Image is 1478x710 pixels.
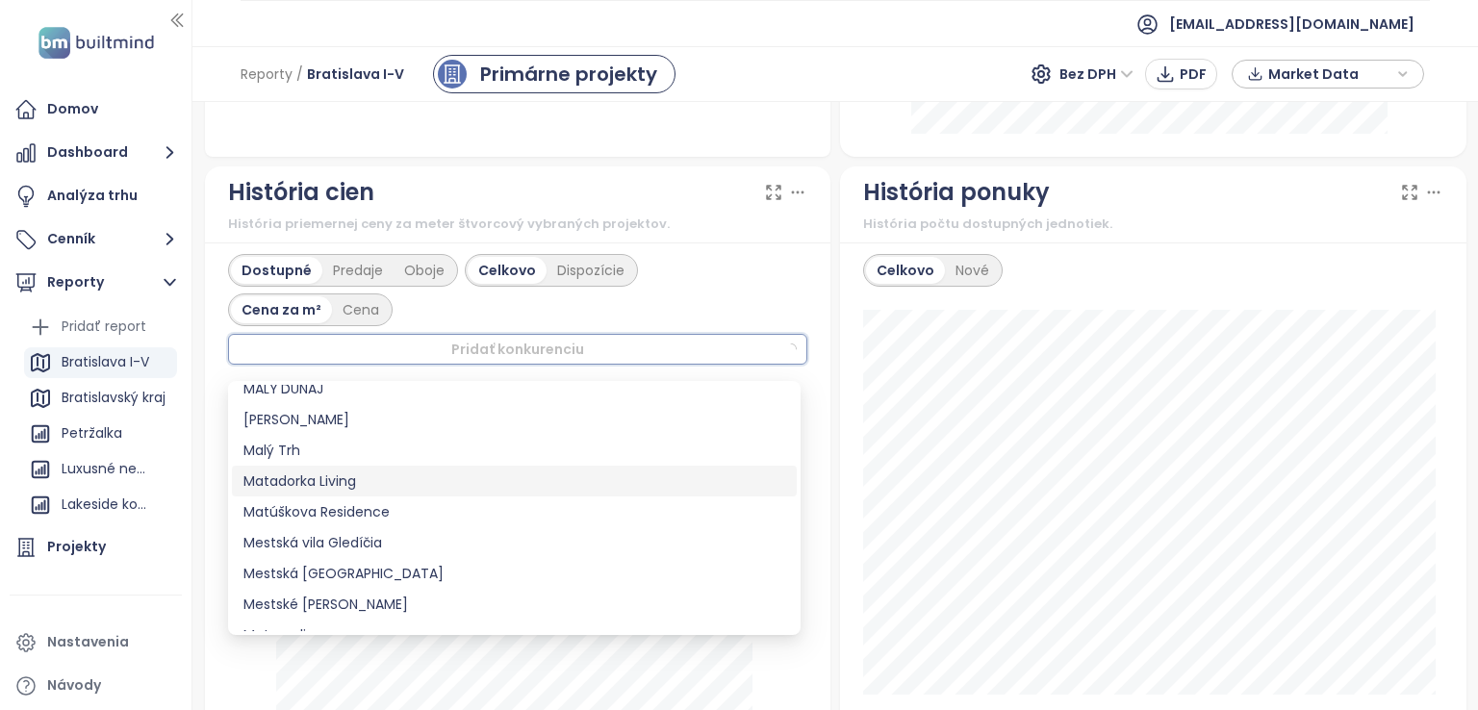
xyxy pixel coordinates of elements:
[24,418,177,449] div: Petržalka
[33,23,160,63] img: logo
[47,184,138,208] div: Analýza trhu
[243,440,785,461] div: Malý Trh
[232,373,797,404] div: MALÝ DUNAJ
[1180,63,1207,85] span: PDF
[24,383,177,414] div: Bratislavský kraj
[62,421,122,445] div: Petržalka
[232,496,797,527] div: Matúškova Residence
[332,296,390,323] div: Cena
[10,667,182,705] a: Návody
[232,527,797,558] div: Mestská vila Gledíčia
[10,623,182,662] a: Nastavenia
[945,257,1000,284] div: Nové
[24,490,177,520] div: Lakeside konkurencia
[231,296,332,323] div: Cena za m²
[228,215,808,234] div: História priemernej ceny za meter štvorcový vybraných projektov.
[866,257,945,284] div: Celkovo
[24,347,177,378] div: Bratislava I-V
[480,60,657,89] div: Primárne projekty
[468,257,547,284] div: Celkovo
[243,563,785,584] div: Mestská [GEOGRAPHIC_DATA]
[231,257,322,284] div: Dostupné
[232,404,797,435] div: Malý Dvorník
[1268,60,1392,89] span: Market Data
[228,174,374,211] div: História cien
[863,174,1050,211] div: História ponuky
[10,264,182,302] button: Reporty
[10,134,182,172] button: Dashboard
[785,343,797,355] span: loading
[62,493,153,517] div: Lakeside konkurencia
[243,594,785,615] div: Mestské [PERSON_NAME]
[62,350,149,374] div: Bratislava I-V
[10,177,182,216] a: Analýza trhu
[10,220,182,259] button: Cenník
[243,624,785,646] div: Metropolis
[62,315,146,339] div: Pridať report
[232,620,797,650] div: Metropolis
[232,558,797,589] div: Mestská vila Mudroňova
[47,630,129,654] div: Nastavenia
[232,466,797,496] div: Matadorka Living
[433,55,675,93] a: primary
[24,312,177,342] div: Pridať report
[243,532,785,553] div: Mestská vila Gledíčia
[232,435,797,466] div: Malý Trh
[10,528,182,567] a: Projekty
[62,457,153,481] div: Luxusné nehnuteľnosti
[1059,60,1134,89] span: Bez DPH
[863,215,1443,234] div: História počtu dostupných jednotiek.
[47,535,106,559] div: Projekty
[243,409,785,430] div: [PERSON_NAME]
[1169,1,1414,47] span: [EMAIL_ADDRESS][DOMAIN_NAME]
[547,257,635,284] div: Dispozície
[47,97,98,121] div: Domov
[296,57,303,91] span: /
[24,454,177,485] div: Luxusné nehnuteľnosti
[232,589,797,620] div: Mestské vily Wachtmeister
[241,57,293,91] span: Reporty
[243,501,785,522] div: Matúškova Residence
[243,378,785,399] div: MALÝ DUNAJ
[62,386,166,410] div: Bratislavský kraj
[307,57,404,91] span: Bratislava I-V
[1145,59,1217,89] button: PDF
[243,470,785,492] div: Matadorka Living
[394,257,455,284] div: Oboje
[10,90,182,129] a: Domov
[47,673,101,697] div: Návody
[322,257,394,284] div: Predaje
[1242,60,1414,89] div: button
